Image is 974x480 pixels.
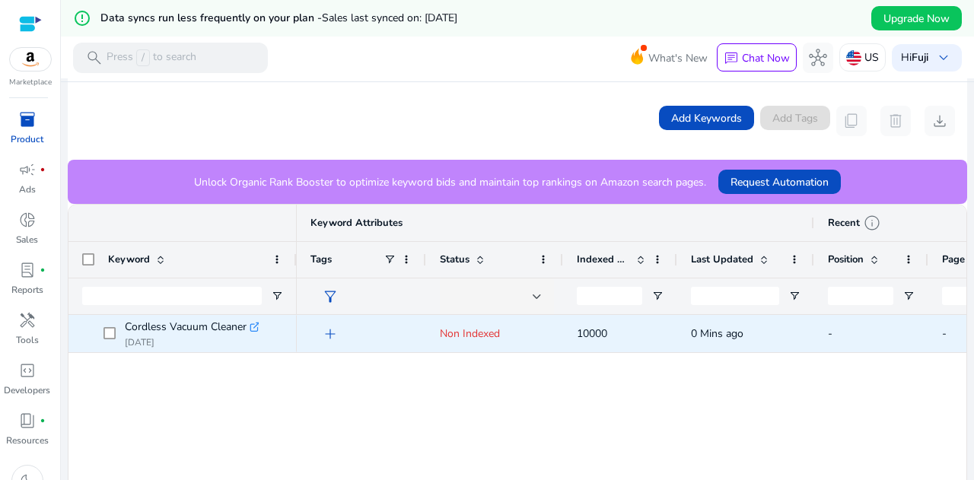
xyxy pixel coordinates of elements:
[73,9,91,27] mat-icon: error_outline
[321,325,339,343] span: add
[100,12,457,25] h5: Data syncs run less frequently on your plan -
[864,44,879,71] p: US
[40,418,46,424] span: fiber_manual_record
[125,316,247,338] span: Cordless Vacuum Cleaner
[125,336,259,348] p: [DATE]
[440,326,500,341] span: Non Indexed
[934,49,953,67] span: keyboard_arrow_down
[912,50,928,65] b: Fuji
[803,43,833,73] button: hub
[271,290,283,302] button: Open Filter Menu
[863,214,881,232] span: info
[901,52,928,63] p: Hi
[577,326,607,341] span: 10000
[18,110,37,129] span: inventory_2
[671,110,742,126] span: Add Keywords
[18,412,37,430] span: book_4
[925,106,955,136] button: download
[730,174,829,190] span: Request Automation
[788,290,801,302] button: Open Filter Menu
[691,253,753,266] span: Last Updated
[659,106,754,130] button: Add Keywords
[11,132,43,146] p: Product
[6,434,49,447] p: Resources
[18,361,37,380] span: code_blocks
[871,6,962,30] button: Upgrade Now
[577,253,630,266] span: Indexed Products
[828,287,893,305] input: Position Filter Input
[846,50,861,65] img: us.svg
[107,49,196,66] p: Press to search
[718,170,841,194] button: Request Automation
[9,77,52,88] p: Marketplace
[691,326,743,341] span: 0 Mins ago
[809,49,827,67] span: hub
[883,11,950,27] span: Upgrade Now
[742,51,790,65] p: Chat Now
[651,290,664,302] button: Open Filter Menu
[85,49,103,67] span: search
[942,326,947,341] span: -
[724,51,739,66] span: chat
[18,261,37,279] span: lab_profile
[440,253,469,266] span: Status
[16,333,39,347] p: Tools
[828,214,881,232] div: Recent
[11,283,43,297] p: Reports
[194,174,706,190] p: Unlock Organic Rank Booster to optimize keyword bids and maintain top rankings on Amazon search p...
[18,211,37,229] span: donut_small
[828,253,864,266] span: Position
[931,112,949,130] span: download
[828,326,832,341] span: -
[717,43,797,72] button: chatChat Now
[902,290,915,302] button: Open Filter Menu
[310,216,403,230] span: Keyword Attributes
[322,11,457,25] span: Sales last synced on: [DATE]
[18,311,37,329] span: handyman
[16,233,38,246] p: Sales
[108,253,150,266] span: Keyword
[40,167,46,173] span: fiber_manual_record
[310,253,332,266] span: Tags
[40,267,46,273] span: fiber_manual_record
[577,287,642,305] input: Indexed Products Filter Input
[18,161,37,179] span: campaign
[648,45,708,72] span: What's New
[19,183,36,196] p: Ads
[82,287,262,305] input: Keyword Filter Input
[136,49,150,66] span: /
[4,383,50,397] p: Developers
[10,48,51,71] img: amazon.svg
[321,288,339,306] span: filter_alt
[691,287,779,305] input: Last Updated Filter Input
